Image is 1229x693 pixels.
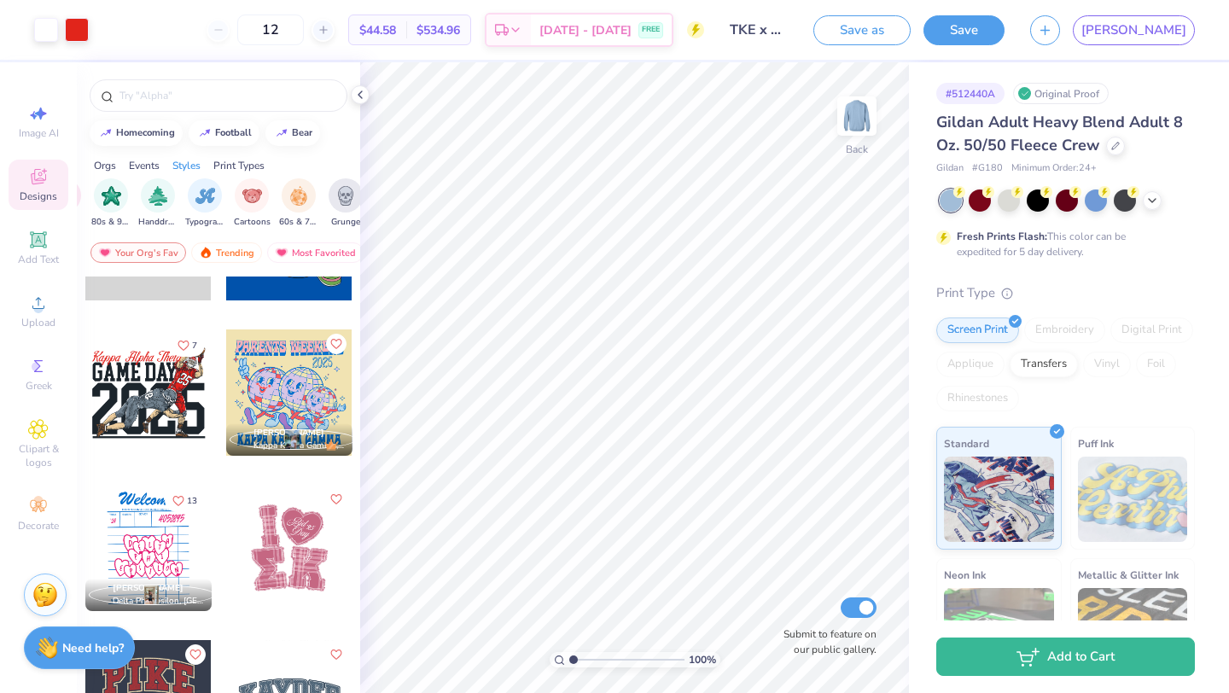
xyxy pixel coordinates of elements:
span: $44.58 [359,21,396,39]
span: 60s & 70s [279,216,318,229]
span: Gildan Adult Heavy Blend Adult 8 Oz. 50/50 Fleece Crew [936,112,1183,155]
input: – – [237,15,304,45]
div: This color can be expedited for 5 day delivery. [957,229,1167,259]
button: Save as [813,15,911,45]
span: [PERSON_NAME] [1081,20,1186,40]
span: [PERSON_NAME] [253,427,324,439]
button: Like [326,334,347,354]
div: Foil [1136,352,1176,377]
div: Events [129,158,160,173]
span: Cartoons [234,216,271,229]
button: Add to Cart [936,638,1195,676]
button: Like [165,489,205,512]
img: Typography Image [195,186,215,206]
span: Minimum Order: 24 + [1011,161,1097,176]
span: 7 [192,341,197,350]
span: 80s & 90s [91,216,131,229]
div: Orgs [94,158,116,173]
button: bear [265,120,320,146]
div: filter for Grunge [329,178,363,229]
strong: Fresh Prints Flash: [957,230,1047,243]
span: 13 [187,497,197,505]
div: Print Types [213,158,265,173]
img: trend_line.gif [275,128,288,138]
div: Screen Print [936,317,1019,343]
div: Rhinestones [936,386,1019,411]
img: Grunge Image [336,186,355,206]
img: Handdrawn Image [149,186,167,206]
img: Standard [944,457,1054,542]
button: filter button [185,178,224,229]
img: 60s & 70s Image [289,186,308,206]
span: Designs [20,189,57,203]
span: Puff Ink [1078,434,1114,452]
span: Standard [944,434,989,452]
div: bear [292,128,312,137]
div: Vinyl [1083,352,1131,377]
div: Applique [936,352,1005,377]
span: Handdrawn [138,216,178,229]
span: Metallic & Glitter Ink [1078,566,1179,584]
button: filter button [329,178,363,229]
div: # 512440A [936,83,1005,104]
strong: Need help? [62,640,124,656]
div: Digital Print [1110,317,1193,343]
div: filter for Handdrawn [138,178,178,229]
div: football [215,128,252,137]
button: filter button [234,178,271,229]
span: [PERSON_NAME] [113,582,183,594]
img: trend_line.gif [198,128,212,138]
label: Submit to feature on our public gallery. [774,626,877,657]
div: Original Proof [1013,83,1109,104]
div: filter for Cartoons [234,178,271,229]
span: Grunge [331,216,360,229]
div: homecoming [116,128,175,137]
span: FREE [642,24,660,36]
button: football [189,120,259,146]
div: Print Type [936,283,1195,303]
div: Trending [191,242,262,263]
span: # G180 [972,161,1003,176]
span: Decorate [18,519,59,533]
button: Like [326,489,347,510]
button: Like [185,644,206,665]
span: $534.96 [416,21,460,39]
img: 80s & 90s Image [102,186,121,206]
img: trend_line.gif [99,128,113,138]
img: Neon Ink [944,588,1054,673]
span: Typography [185,216,224,229]
span: Add Text [18,253,59,266]
img: trending.gif [199,247,213,259]
span: Image AI [19,126,59,140]
div: Transfers [1010,352,1078,377]
span: 100 % [689,652,716,667]
span: Clipart & logos [9,442,68,469]
span: Greek [26,379,52,393]
img: Puff Ink [1078,457,1188,542]
span: Upload [21,316,55,329]
button: filter button [279,178,318,229]
img: Metallic & Glitter Ink [1078,588,1188,673]
span: Neon Ink [944,566,986,584]
img: most_fav.gif [98,247,112,259]
button: homecoming [90,120,183,146]
button: Like [170,334,205,357]
button: Like [326,644,347,665]
span: Kappa Kappa Gamma, [GEOGRAPHIC_DATA][US_STATE] [253,440,346,452]
button: filter button [138,178,178,229]
img: Back [840,99,874,133]
div: Styles [172,158,201,173]
img: most_fav.gif [275,247,288,259]
div: Most Favorited [267,242,364,263]
img: Cartoons Image [242,186,262,206]
input: Try "Alpha" [118,87,336,104]
div: Back [846,142,868,157]
div: filter for 80s & 90s [91,178,131,229]
span: Gildan [936,161,964,176]
div: filter for 60s & 70s [279,178,318,229]
span: [DATE] - [DATE] [539,21,632,39]
div: Embroidery [1024,317,1105,343]
input: Untitled Design [717,13,801,47]
div: Your Org's Fav [90,242,186,263]
div: filter for Typography [185,178,224,229]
